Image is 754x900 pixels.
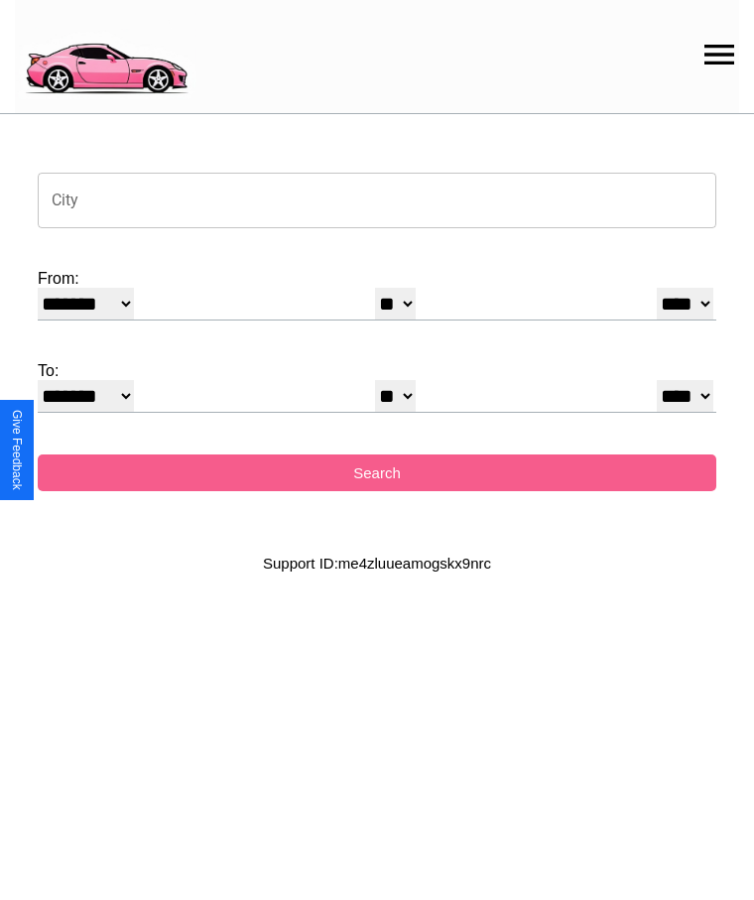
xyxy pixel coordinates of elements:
img: logo [15,10,196,99]
p: Support ID: me4zluueamogskx9nrc [263,550,491,577]
label: To: [38,362,716,380]
div: Give Feedback [10,410,24,490]
button: Search [38,454,716,491]
label: From: [38,270,716,288]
